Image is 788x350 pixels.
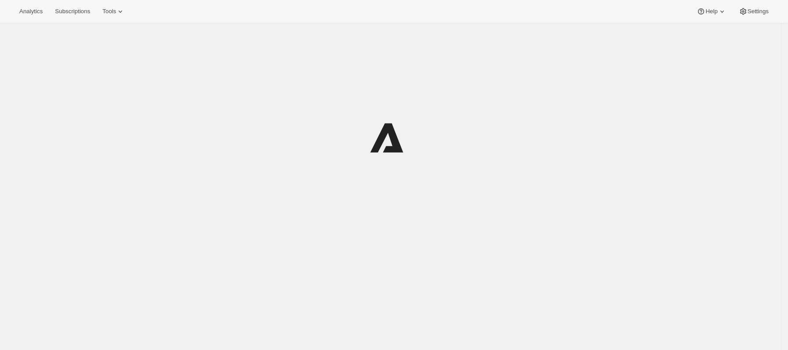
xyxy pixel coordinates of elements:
[734,5,774,18] button: Settings
[748,8,769,15] span: Settings
[14,5,48,18] button: Analytics
[19,8,43,15] span: Analytics
[705,8,717,15] span: Help
[691,5,731,18] button: Help
[102,8,116,15] span: Tools
[97,5,130,18] button: Tools
[55,8,90,15] span: Subscriptions
[50,5,95,18] button: Subscriptions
